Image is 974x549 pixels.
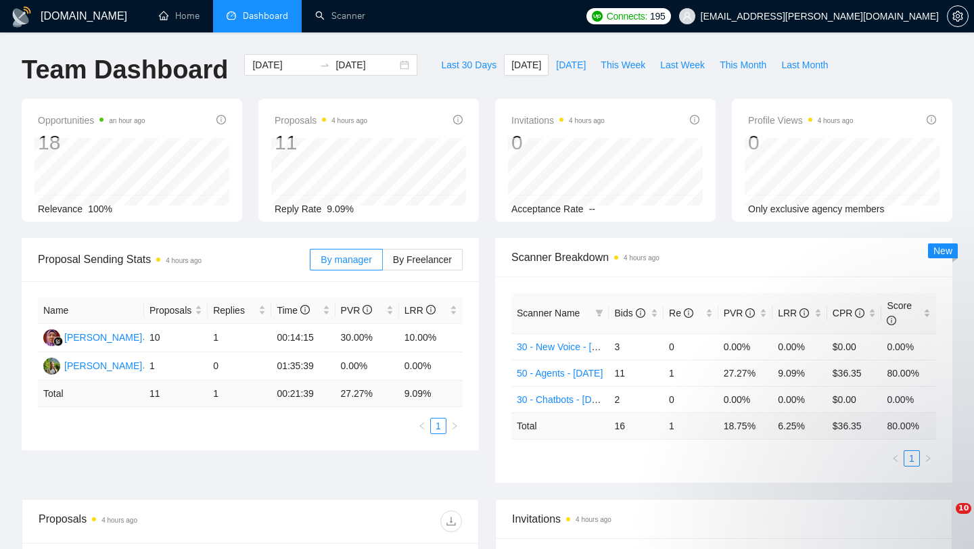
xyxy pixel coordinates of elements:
button: [DATE] [504,54,549,76]
td: 00:14:15 [271,324,335,352]
span: info-circle [927,115,936,124]
td: 30.00% [335,324,399,352]
td: 0.00% [881,386,936,412]
td: 0.00% [772,333,827,360]
span: Re [669,308,693,318]
span: user [682,11,692,21]
td: Total [511,412,609,439]
button: setting [947,5,969,27]
td: $0.00 [827,333,882,360]
span: This Month [720,57,766,72]
td: 01:35:39 [271,352,335,381]
img: MK [43,358,60,375]
td: 0 [664,386,718,412]
td: 0 [664,333,718,360]
time: 4 hours ago [569,117,605,124]
span: info-circle [745,308,755,318]
span: swap-right [319,59,330,70]
td: 1 [664,360,718,386]
time: 4 hours ago [101,517,137,524]
td: 0.00% [718,386,773,412]
span: LRR [778,308,809,318]
td: 1 [208,381,271,407]
a: 50 - Agents - [DATE] [517,368,603,379]
span: Last 30 Days [441,57,496,72]
span: info-circle [363,305,372,314]
span: 100% [88,204,112,214]
td: 9.09% [772,360,827,386]
td: 1 [144,352,208,381]
span: PVR [341,305,373,316]
span: info-circle [684,308,693,318]
td: 0 [208,352,271,381]
div: 11 [275,130,367,156]
span: left [418,422,426,430]
div: [PERSON_NAME] [64,330,142,345]
button: Last Month [774,54,835,76]
span: New [933,245,952,256]
span: Scanner Breakdown [511,249,936,266]
time: 4 hours ago [624,254,659,262]
div: [PERSON_NAME] [64,358,142,373]
span: Last Week [660,57,705,72]
td: 6.25 % [772,412,827,439]
th: Proposals [144,297,208,324]
span: Bids [614,308,645,318]
span: filter [595,309,603,317]
span: Replies [213,303,256,318]
time: 4 hours ago [166,257,202,264]
a: 30 - New Voice - [DATE] [517,341,619,352]
div: 18 [38,130,145,156]
a: setting [947,11,969,22]
img: SM [43,329,60,346]
td: Total [38,381,144,407]
button: right [446,418,463,434]
img: upwork-logo.png [592,11,603,22]
span: info-circle [453,115,463,124]
td: 11 [609,360,664,386]
td: 0.00% [881,333,936,360]
span: [DATE] [556,57,586,72]
time: 4 hours ago [331,117,367,124]
td: 80.00 % [881,412,936,439]
span: CPR [833,308,864,318]
span: Acceptance Rate [511,204,584,214]
time: 4 hours ago [818,117,854,124]
input: End date [335,57,397,72]
span: By manager [321,254,371,265]
span: Relevance [38,204,83,214]
span: 9.09% [327,204,354,214]
td: 0.00% [772,386,827,412]
span: right [450,422,459,430]
span: info-circle [216,115,226,124]
span: Opportunities [38,112,145,128]
span: Dashboard [243,10,288,22]
td: 0.00% [718,333,773,360]
span: info-circle [300,305,310,314]
span: -- [589,204,595,214]
button: This Week [593,54,653,76]
img: gigradar-bm.png [53,337,63,346]
li: Previous Page [414,418,430,434]
td: 2 [609,386,664,412]
td: 11 [144,381,208,407]
span: info-circle [636,308,645,318]
li: Next Page [446,418,463,434]
button: left [414,418,430,434]
th: Name [38,297,144,324]
span: dashboard [227,11,236,20]
span: Profile Views [748,112,854,128]
span: setting [948,11,968,22]
iframe: Intercom live chat [928,503,960,535]
span: Score [887,300,912,326]
span: [DATE] [511,57,541,72]
span: By Freelancer [393,254,452,265]
span: Proposals [149,303,192,318]
a: 30 - Chatbots - [DATE] [517,394,612,405]
span: to [319,59,330,70]
input: Start date [252,57,314,72]
span: Proposals [275,112,367,128]
a: MK[PERSON_NAME] [43,360,142,371]
span: PVR [724,308,756,318]
span: Last Month [781,57,828,72]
